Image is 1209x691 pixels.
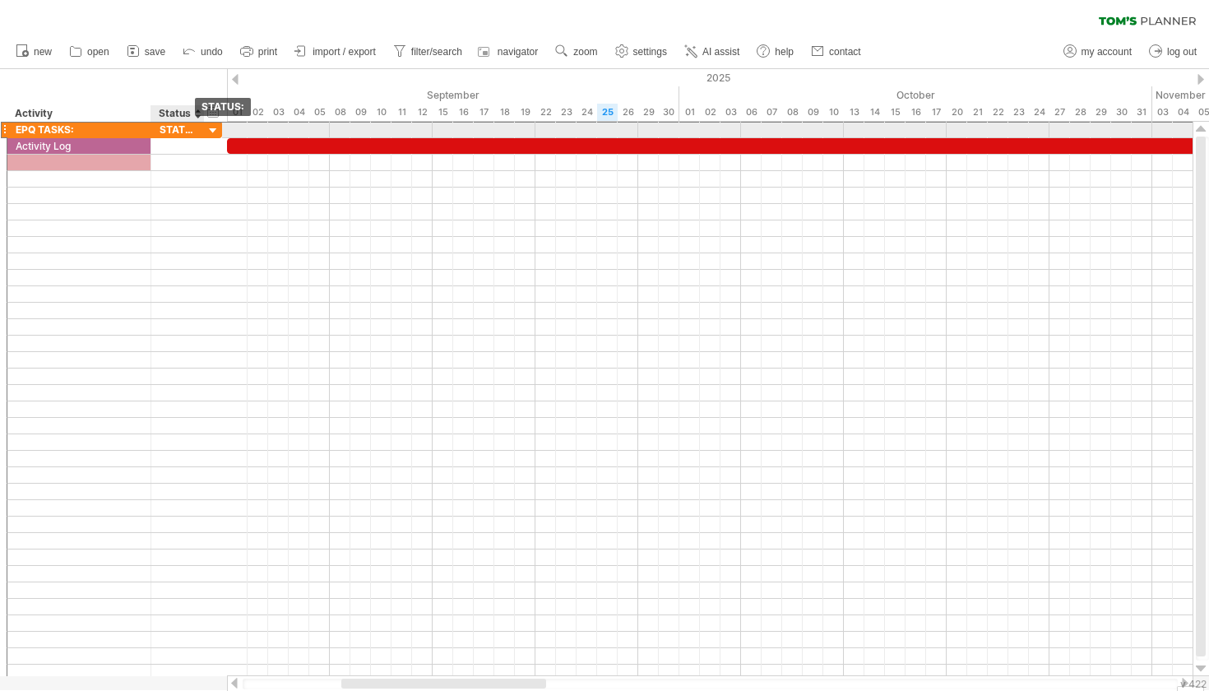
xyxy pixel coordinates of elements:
span: zoom [573,46,597,58]
span: log out [1167,46,1197,58]
span: navigator [498,46,538,58]
a: contact [807,41,866,63]
div: STATUS: [160,122,196,137]
div: Tuesday, 16 September 2025 [453,104,474,121]
a: print [236,41,282,63]
div: Tuesday, 21 October 2025 [967,104,988,121]
div: Wednesday, 1 October 2025 [679,104,700,121]
span: filter/search [411,46,462,58]
a: help [753,41,799,63]
div: Wednesday, 29 October 2025 [1091,104,1111,121]
div: Monday, 13 October 2025 [844,104,864,121]
div: Friday, 19 September 2025 [515,104,535,121]
div: Thursday, 16 October 2025 [906,104,926,121]
div: Wednesday, 24 September 2025 [577,104,597,121]
div: Monday, 27 October 2025 [1049,104,1070,121]
div: Wednesday, 17 September 2025 [474,104,494,121]
div: Friday, 26 September 2025 [618,104,638,121]
div: Tuesday, 7 October 2025 [762,104,782,121]
div: Tuesday, 4 November 2025 [1173,104,1193,121]
div: Tuesday, 9 September 2025 [350,104,371,121]
div: Tuesday, 30 September 2025 [659,104,679,121]
a: zoom [551,41,602,63]
div: Thursday, 30 October 2025 [1111,104,1132,121]
div: Tuesday, 2 September 2025 [248,104,268,121]
div: STATUS: [195,98,251,116]
div: Friday, 5 September 2025 [309,104,330,121]
div: Monday, 3 November 2025 [1152,104,1173,121]
div: Friday, 17 October 2025 [926,104,947,121]
a: undo [178,41,228,63]
a: filter/search [389,41,467,63]
div: Tuesday, 23 September 2025 [556,104,577,121]
span: save [145,46,165,58]
a: AI assist [680,41,744,63]
div: Friday, 10 October 2025 [823,104,844,121]
span: undo [201,46,223,58]
div: Tuesday, 28 October 2025 [1070,104,1091,121]
div: Monday, 29 September 2025 [638,104,659,121]
div: September 2025 [227,86,679,104]
div: Show Legend [1177,686,1204,691]
div: Wednesday, 10 September 2025 [371,104,391,121]
div: Wednesday, 8 October 2025 [782,104,803,121]
div: Monday, 6 October 2025 [741,104,762,121]
span: my account [1082,46,1132,58]
div: Monday, 8 September 2025 [330,104,350,121]
div: v 422 [1180,678,1207,690]
a: import / export [290,41,381,63]
div: October 2025 [679,86,1152,104]
div: Thursday, 25 September 2025 [597,104,618,121]
div: Tuesday, 14 October 2025 [864,104,885,121]
div: Activity [15,105,141,122]
div: Friday, 24 October 2025 [1029,104,1049,121]
a: open [65,41,114,63]
a: log out [1145,41,1202,63]
div: Wednesday, 22 October 2025 [988,104,1008,121]
div: Wednesday, 15 October 2025 [885,104,906,121]
div: Thursday, 23 October 2025 [1008,104,1029,121]
a: settings [611,41,672,63]
div: Status [159,105,195,122]
div: Activity Log [16,138,142,154]
span: import / export [313,46,376,58]
div: Thursday, 2 October 2025 [700,104,720,121]
div: Friday, 3 October 2025 [720,104,741,121]
a: navigator [475,41,543,63]
div: Monday, 15 September 2025 [433,104,453,121]
div: Friday, 12 September 2025 [412,104,433,121]
div: Thursday, 18 September 2025 [494,104,515,121]
span: open [87,46,109,58]
span: new [34,46,52,58]
span: help [775,46,794,58]
div: Thursday, 9 October 2025 [803,104,823,121]
div: Friday, 31 October 2025 [1132,104,1152,121]
a: new [12,41,57,63]
a: save [123,41,170,63]
div: Thursday, 11 September 2025 [391,104,412,121]
div: Wednesday, 3 September 2025 [268,104,289,121]
a: my account [1059,41,1137,63]
div: Monday, 20 October 2025 [947,104,967,121]
span: AI assist [702,46,739,58]
span: print [258,46,277,58]
span: settings [633,46,667,58]
div: EPQ TASKS: [16,122,142,137]
span: contact [829,46,861,58]
div: Thursday, 4 September 2025 [289,104,309,121]
div: Monday, 22 September 2025 [535,104,556,121]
